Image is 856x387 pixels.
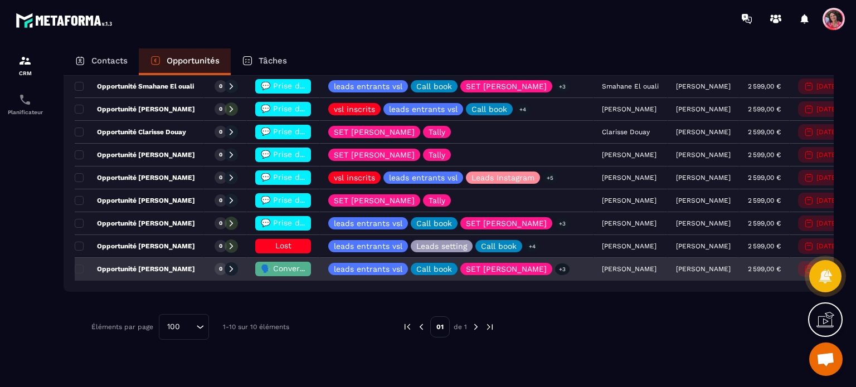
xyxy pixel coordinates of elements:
[261,104,372,113] span: 💬 Prise de contact effectué
[64,48,139,75] a: Contacts
[748,197,781,204] p: 2 599,00 €
[75,219,195,228] p: Opportunité [PERSON_NAME]
[816,174,838,182] p: [DATE]
[75,105,195,114] p: Opportunité [PERSON_NAME]
[809,342,843,376] div: Ouvrir le chat
[223,323,289,331] p: 1-10 sur 10 éléments
[261,173,372,182] span: 💬 Prise de contact effectué
[75,173,195,182] p: Opportunité [PERSON_NAME]
[515,104,530,115] p: +4
[543,172,557,184] p: +5
[676,265,731,273] p: [PERSON_NAME]
[334,197,415,204] p: SET [PERSON_NAME]
[16,10,116,31] img: logo
[219,242,222,250] p: 0
[261,127,372,136] span: 💬 Prise de contact effectué
[416,242,467,250] p: Leads setting
[555,218,570,229] p: +3
[430,316,450,337] p: 01
[748,242,781,250] p: 2 599,00 €
[466,265,547,273] p: SET [PERSON_NAME]
[75,242,195,251] p: Opportunité [PERSON_NAME]
[676,105,731,113] p: [PERSON_NAME]
[334,82,402,90] p: leads entrants vsl
[816,151,838,159] p: [DATE]
[466,219,547,227] p: SET [PERSON_NAME]
[454,322,467,331] p: de 1
[219,219,222,227] p: 0
[389,174,458,182] p: leads entrants vsl
[429,197,445,204] p: Tally
[3,109,47,115] p: Planificateur
[416,322,426,332] img: prev
[159,314,209,340] div: Search for option
[334,105,375,113] p: vsl inscrits
[525,241,539,252] p: +4
[485,322,495,332] img: next
[481,242,517,250] p: Call book
[219,174,222,182] p: 0
[748,174,781,182] p: 2 599,00 €
[261,81,372,90] span: 💬 Prise de contact effectué
[748,219,781,227] p: 2 599,00 €
[163,321,184,333] span: 100
[91,56,128,66] p: Contacts
[259,56,287,66] p: Tâches
[219,265,222,273] p: 0
[75,150,195,159] p: Opportunité [PERSON_NAME]
[139,48,231,75] a: Opportunités
[748,128,781,136] p: 2 599,00 €
[676,174,731,182] p: [PERSON_NAME]
[219,82,222,90] p: 0
[676,197,731,204] p: [PERSON_NAME]
[334,174,375,182] p: vsl inscrits
[219,105,222,113] p: 0
[429,128,445,136] p: Tally
[75,264,195,273] p: Opportunité [PERSON_NAME]
[261,218,372,227] span: 💬 Prise de contact effectué
[18,54,32,67] img: formation
[471,322,481,332] img: next
[416,82,452,90] p: Call book
[389,105,458,113] p: leads entrants vsl
[416,219,452,227] p: Call book
[261,264,359,273] span: 🗣️ Conversation en cours
[3,85,47,124] a: schedulerschedulerPlanificateur
[219,197,222,204] p: 0
[466,82,547,90] p: SET [PERSON_NAME]
[219,128,222,136] p: 0
[91,323,153,331] p: Éléments par page
[334,219,402,227] p: leads entrants vsl
[334,151,415,159] p: SET [PERSON_NAME]
[816,128,838,136] p: [DATE]
[555,263,570,275] p: +3
[334,242,402,250] p: leads entrants vsl
[816,105,838,113] p: [DATE]
[676,82,731,90] p: [PERSON_NAME]
[748,265,781,273] p: 2 599,00 €
[555,81,570,92] p: +3
[471,105,507,113] p: Call book
[75,128,186,136] p: Opportunité Clarisse Douay
[816,242,838,250] p: [DATE]
[748,105,781,113] p: 2 599,00 €
[676,151,731,159] p: [PERSON_NAME]
[3,46,47,85] a: formationformationCRM
[18,93,32,106] img: scheduler
[184,321,193,333] input: Search for option
[429,151,445,159] p: Tally
[167,56,220,66] p: Opportunités
[416,265,452,273] p: Call book
[334,128,415,136] p: SET [PERSON_NAME]
[748,151,781,159] p: 2 599,00 €
[402,322,412,332] img: prev
[816,219,838,227] p: [DATE]
[75,82,194,91] p: Opportunité Smahane El ouali
[676,242,731,250] p: [PERSON_NAME]
[334,265,402,273] p: leads entrants vsl
[219,151,222,159] p: 0
[816,197,838,204] p: [DATE]
[471,174,534,182] p: Leads Instagram
[748,82,781,90] p: 2 599,00 €
[3,70,47,76] p: CRM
